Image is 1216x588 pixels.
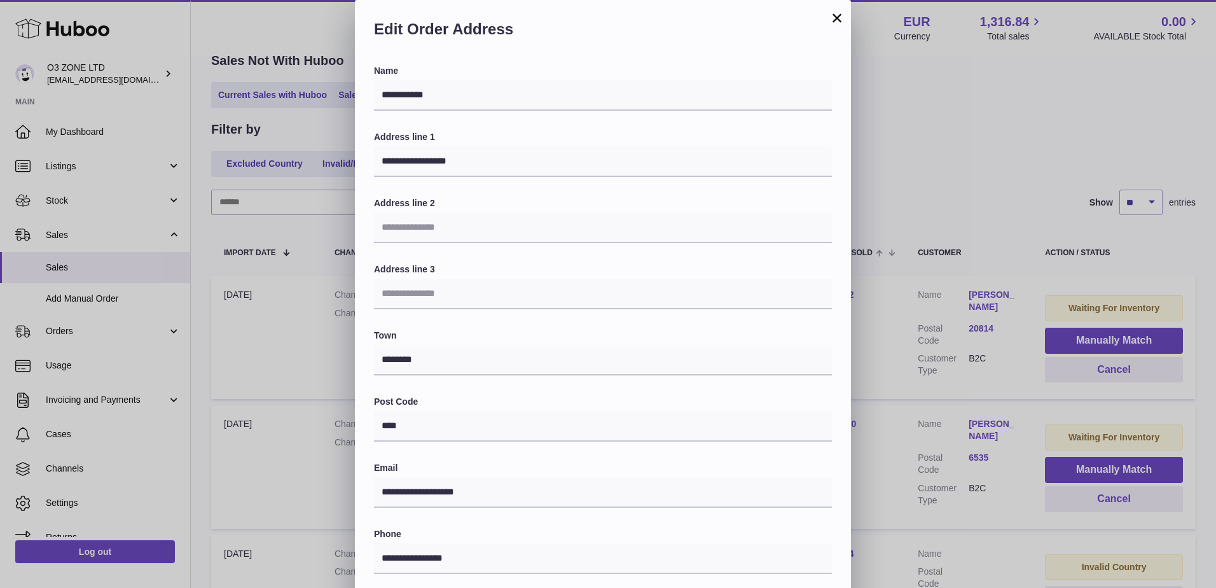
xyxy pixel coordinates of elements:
[374,330,832,342] label: Town
[374,462,832,474] label: Email
[374,131,832,143] label: Address line 1
[374,19,832,46] h2: Edit Order Address
[374,263,832,276] label: Address line 3
[829,10,845,25] button: ×
[374,65,832,77] label: Name
[374,197,832,209] label: Address line 2
[374,396,832,408] label: Post Code
[374,528,832,540] label: Phone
